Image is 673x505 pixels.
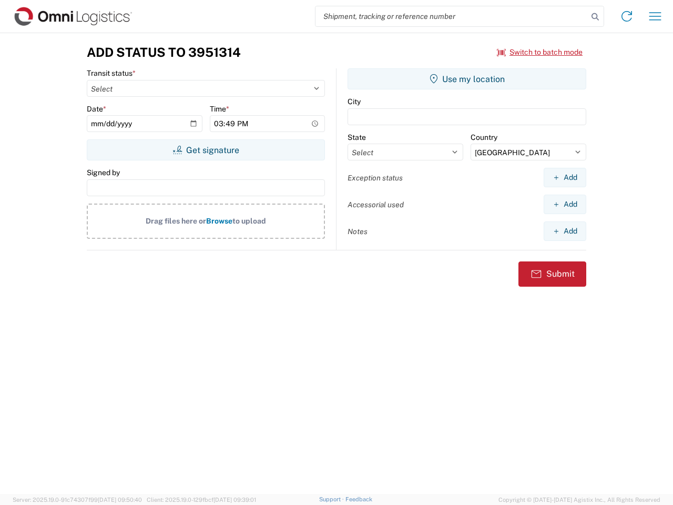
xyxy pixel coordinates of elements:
button: Add [544,195,586,214]
label: Signed by [87,168,120,177]
button: Switch to batch mode [497,44,583,61]
button: Get signature [87,139,325,160]
span: Drag files here or [146,217,206,225]
label: Date [87,104,106,114]
button: Use my location [348,68,586,89]
h3: Add Status to 3951314 [87,45,241,60]
input: Shipment, tracking or reference number [315,6,588,26]
label: Transit status [87,68,136,78]
label: Country [471,133,497,142]
span: Server: 2025.19.0-91c74307f99 [13,497,142,503]
label: City [348,97,361,106]
span: [DATE] 09:50:40 [98,497,142,503]
label: Notes [348,227,368,236]
span: Client: 2025.19.0-129fbcf [147,497,256,503]
a: Support [319,496,345,502]
span: to upload [232,217,266,225]
a: Feedback [345,496,372,502]
button: Add [544,168,586,187]
label: Time [210,104,229,114]
button: Add [544,221,586,241]
span: Browse [206,217,232,225]
span: [DATE] 09:39:01 [213,497,256,503]
button: Submit [518,261,586,287]
label: State [348,133,366,142]
label: Exception status [348,173,403,183]
span: Copyright © [DATE]-[DATE] Agistix Inc., All Rights Reserved [498,495,660,504]
label: Accessorial used [348,200,404,209]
